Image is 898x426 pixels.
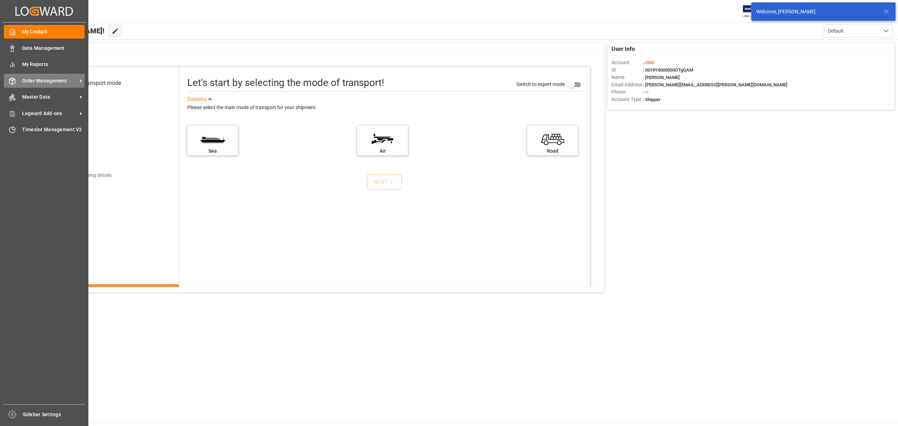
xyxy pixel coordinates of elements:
span: : [643,60,655,65]
span: Default [828,27,844,35]
span: Account Type [611,96,643,103]
span: Switch to expert mode [516,81,565,87]
div: Let's start by selecting the mode of transport! [187,75,384,90]
button: open menu [823,24,893,38]
span: : Shipper [643,97,661,102]
a: Data Management [4,41,85,55]
div: NEXT [374,178,395,186]
span: : 0019Y0000050OTgQAM [643,67,693,73]
div: Select transport mode [67,79,121,87]
button: NEXT [367,174,402,190]
div: Sea [191,147,235,155]
div: Add shipping details [68,172,112,179]
span: JIMS [644,60,655,65]
a: My Cockpit [4,25,85,39]
span: Order Management [22,77,78,85]
span: Sidebar Settings [23,411,86,418]
div: See less [187,95,206,104]
span: Id [611,66,643,74]
span: My Cockpit [22,28,85,35]
span: : [PERSON_NAME][EMAIL_ADDRESS][PERSON_NAME][DOMAIN_NAME] [643,82,788,87]
div: Air [361,147,404,155]
span: : — [643,89,649,95]
span: Master Data [22,93,78,101]
span: Logward Add-ons [22,110,78,117]
span: My Reports [22,61,85,68]
span: Timeslot Management V2 [22,126,85,133]
div: Road [531,147,575,155]
div: Welcome, [PERSON_NAME] [756,8,877,15]
span: Data Management [22,45,85,52]
a: Timeslot Management V2 [4,123,85,137]
span: Email Address [611,81,643,88]
div: Please select the main mode of transport for your shipment. [187,104,585,112]
span: Name [611,74,643,81]
span: Account [611,59,643,66]
a: My Reports [4,58,85,71]
span: : [PERSON_NAME] [643,75,680,80]
span: User Info [611,45,635,53]
span: Phone [611,88,643,96]
img: Exertis%20JAM%20-%20Email%20Logo.jpg_1722504956.jpg [743,5,767,18]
